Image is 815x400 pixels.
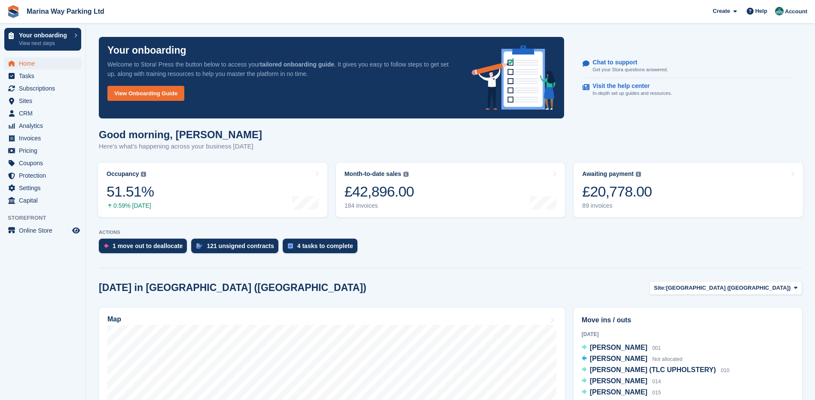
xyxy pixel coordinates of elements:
span: Online Store [19,224,70,236]
a: menu [4,82,81,94]
strong: tailored onboarding guide [260,61,334,68]
span: [PERSON_NAME] [590,344,647,351]
p: Here's what's happening across your business [DATE] [99,142,262,152]
img: icon-info-grey-7440780725fd019a000dd9b08b2336e03edf1995a4989e88bcd33f0948082b44.svg [403,172,409,177]
a: Month-to-date sales £42,896.00 184 invoices [336,163,565,217]
a: Occupancy 51.51% 0.59% [DATE] [98,163,327,217]
span: Storefront [8,214,85,222]
a: menu [4,145,81,157]
a: Preview store [71,225,81,236]
span: Pricing [19,145,70,157]
h2: [DATE] in [GEOGRAPHIC_DATA] ([GEOGRAPHIC_DATA]) [99,282,366,294]
a: menu [4,107,81,119]
span: Sites [19,95,70,107]
span: 010 [721,367,730,373]
span: Create [713,7,730,15]
a: menu [4,157,81,169]
span: Capital [19,194,70,206]
a: 4 tasks to complete [283,239,362,258]
a: [PERSON_NAME] (TLC UPHOLSTERY) 010 [582,365,730,376]
img: move_outs_to_deallocate_icon-f764333ba52eb49d3ac5e1228854f67142a1ed5810a6f6cc68b1a99e826820c5.svg [104,243,108,248]
p: Your onboarding [19,32,70,38]
p: Visit the help center [592,82,665,90]
button: Site: [GEOGRAPHIC_DATA] ([GEOGRAPHIC_DATA]) [649,281,802,295]
div: 89 invoices [582,202,652,209]
img: onboarding-info-6c161a55d2c0e0a8cae90662b2fe09162a5109e8cc188191df67fb4f79e88e88.svg [472,45,556,110]
a: Marina Way Parking Ltd [23,4,108,18]
span: Protection [19,170,70,182]
a: Chat to support Get your Stora questions answered. [583,55,794,78]
a: [PERSON_NAME] 015 [582,387,661,398]
span: Help [755,7,767,15]
span: [PERSON_NAME] [590,377,647,385]
div: 4 tasks to complete [297,242,353,249]
a: View Onboarding Guide [107,86,184,101]
span: Home [19,58,70,70]
span: Analytics [19,120,70,132]
p: View next steps [19,39,70,47]
span: Settings [19,182,70,194]
span: Not allocated [652,356,682,362]
img: Richard [775,7,784,15]
div: £42,896.00 [345,183,414,200]
a: menu [4,70,81,82]
span: [PERSON_NAME] [590,355,647,362]
a: menu [4,58,81,70]
p: ACTIONS [99,230,802,235]
a: menu [4,132,81,144]
a: 121 unsigned contracts [191,239,282,258]
span: 001 [652,345,661,351]
a: menu [4,120,81,132]
span: Site: [654,284,666,292]
img: icon-info-grey-7440780725fd019a000dd9b08b2336e03edf1995a4989e88bcd33f0948082b44.svg [636,172,641,177]
div: 51.51% [107,183,154,200]
a: Visit the help center In-depth set up guides and resources. [583,78,794,101]
h1: Good morning, [PERSON_NAME] [99,129,262,140]
p: Chat to support [592,59,661,66]
a: [PERSON_NAME] 014 [582,376,661,387]
a: menu [4,170,81,182]
img: icon-info-grey-7440780725fd019a000dd9b08b2336e03edf1995a4989e88bcd33f0948082b44.svg [141,172,146,177]
div: Occupancy [107,170,139,178]
a: menu [4,182,81,194]
a: [PERSON_NAME] Not allocated [582,354,683,365]
div: [DATE] [582,330,794,338]
h2: Move ins / outs [582,315,794,325]
p: In-depth set up guides and resources. [592,90,672,97]
span: Subscriptions [19,82,70,94]
span: Account [785,7,807,16]
img: contract_signature_icon-13c848040528278c33f63329250d36e43548de30e8caae1d1a13099fd9432cc5.svg [196,243,202,248]
a: [PERSON_NAME] 001 [582,342,661,354]
span: CRM [19,107,70,119]
span: 015 [652,390,661,396]
a: Your onboarding View next steps [4,28,81,51]
a: Awaiting payment £20,778.00 89 invoices [574,163,803,217]
div: Awaiting payment [582,170,634,178]
a: menu [4,224,81,236]
span: [GEOGRAPHIC_DATA] ([GEOGRAPHIC_DATA]) [666,284,791,292]
div: 121 unsigned contracts [207,242,274,249]
p: Welcome to Stora! Press the button below to access your . It gives you easy to follow steps to ge... [107,60,458,79]
img: stora-icon-8386f47178a22dfd0bd8f6a31ec36ba5ce8667c1dd55bd0f319d3a0aa187defe.svg [7,5,20,18]
span: [PERSON_NAME] [590,388,647,396]
h2: Map [107,315,121,323]
div: 184 invoices [345,202,414,209]
a: menu [4,194,81,206]
div: £20,778.00 [582,183,652,200]
div: Month-to-date sales [345,170,401,178]
span: [PERSON_NAME] (TLC UPHOLSTERY) [590,366,716,373]
p: Your onboarding [107,45,186,55]
span: Invoices [19,132,70,144]
span: Tasks [19,70,70,82]
span: 014 [652,379,661,385]
p: Get your Stora questions answered. [592,66,668,73]
img: task-75834270c22a3079a89374b754ae025e5fb1db73e45f91037f5363f120a921f8.svg [288,243,293,248]
a: menu [4,95,81,107]
div: 1 move out to deallocate [113,242,183,249]
span: Coupons [19,157,70,169]
a: 1 move out to deallocate [99,239,191,258]
div: 0.59% [DATE] [107,202,154,209]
